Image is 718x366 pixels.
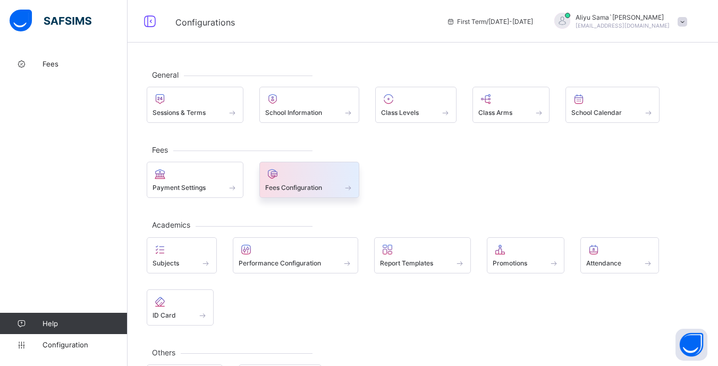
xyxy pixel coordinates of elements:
[265,184,322,192] span: Fees Configuration
[147,289,214,326] div: ID Card
[43,340,127,349] span: Configuration
[153,259,179,267] span: Subjects
[175,17,235,28] span: Configurations
[493,259,527,267] span: Promotions
[147,162,243,198] div: Payment Settings
[43,319,127,328] span: Help
[487,237,565,273] div: Promotions
[544,13,692,30] div: Aliyu Sama`ila
[478,109,512,117] span: Class Arms
[580,237,659,273] div: Attendance
[565,87,660,123] div: School Calendar
[576,22,670,29] span: [EMAIL_ADDRESS][DOMAIN_NAME]
[147,237,217,273] div: Subjects
[375,87,457,123] div: Class Levels
[380,259,433,267] span: Report Templates
[153,184,206,192] span: Payment Settings
[239,259,321,267] span: Performance Configuration
[586,259,621,267] span: Attendance
[153,109,206,117] span: Sessions & Terms
[259,87,360,123] div: School Information
[147,220,196,229] span: Academics
[265,109,322,117] span: School Information
[10,10,91,32] img: safsims
[576,13,670,21] span: Aliyu Sama`[PERSON_NAME]
[147,87,243,123] div: Sessions & Terms
[147,145,173,154] span: Fees
[571,109,622,117] span: School Calendar
[675,329,707,361] button: Open asap
[374,237,471,273] div: Report Templates
[472,87,550,123] div: Class Arms
[381,109,419,117] span: Class Levels
[446,18,533,26] span: session/term information
[147,70,184,79] span: General
[43,60,128,68] span: Fees
[147,348,181,357] span: Others
[233,237,359,273] div: Performance Configuration
[153,311,176,319] span: ID Card
[259,162,360,198] div: Fees Configuration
